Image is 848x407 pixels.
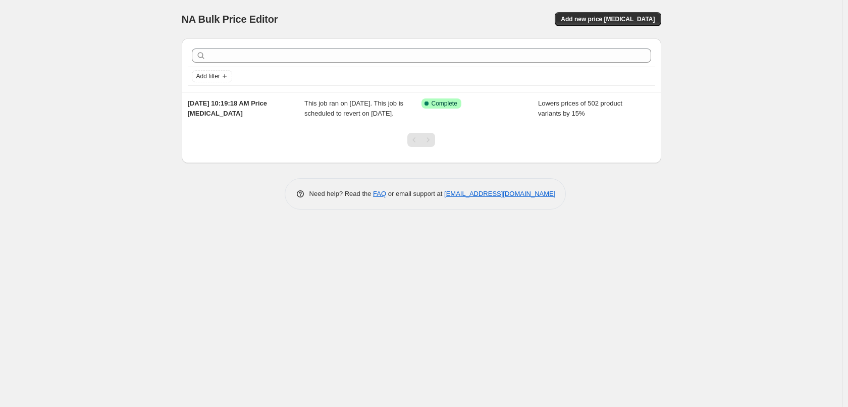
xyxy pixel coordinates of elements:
[309,190,374,197] span: Need help? Read the
[561,15,655,23] span: Add new price [MEDICAL_DATA]
[444,190,555,197] a: [EMAIL_ADDRESS][DOMAIN_NAME]
[373,190,386,197] a: FAQ
[196,72,220,80] span: Add filter
[304,99,403,117] span: This job ran on [DATE]. This job is scheduled to revert on [DATE].
[432,99,457,108] span: Complete
[555,12,661,26] button: Add new price [MEDICAL_DATA]
[188,99,268,117] span: [DATE] 10:19:18 AM Price [MEDICAL_DATA]
[538,99,622,117] span: Lowers prices of 502 product variants by 15%
[192,70,232,82] button: Add filter
[407,133,435,147] nav: Pagination
[386,190,444,197] span: or email support at
[182,14,278,25] span: NA Bulk Price Editor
